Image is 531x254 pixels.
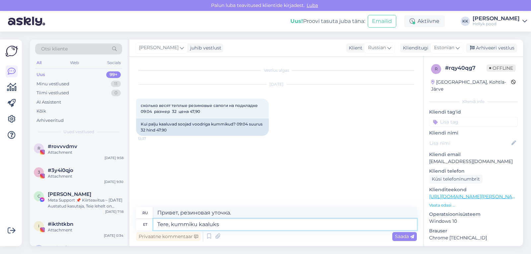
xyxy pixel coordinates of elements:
div: Aktiivne [404,15,445,27]
div: # rqy40qg7 [445,64,487,72]
div: et [143,219,147,230]
p: Klienditeekond [429,186,518,193]
p: Brauser [429,227,518,234]
div: [DATE] 9:30 [104,179,123,184]
div: Privaatne kommentaar [136,232,201,241]
input: Lisa nimi [429,139,510,147]
span: Estonian [434,44,454,51]
span: [PERSON_NAME] [139,44,179,51]
div: Web [69,58,80,67]
div: Arhiveeri vestlus [466,43,517,52]
div: Proovi tasuta juba täna: [290,17,365,25]
div: [PERSON_NAME] [473,16,520,21]
div: Arhiveeritud [37,117,64,124]
div: Attachment [48,149,123,155]
div: Küsi telefoninumbrit [429,175,483,184]
p: Operatsioonisüsteem [429,211,518,218]
div: Attachment [48,227,123,233]
span: #rovvvdmv [48,143,77,149]
span: #wlpraikq [48,245,73,251]
div: Meta Support 📌 Kiirteavitus – [DATE] Austatud kasutaja, Teie lehelt on tuvastatud sisu, mis võib ... [48,197,123,209]
div: AI Assistent [37,99,61,106]
p: Windows 10 [429,218,518,225]
p: Chrome [TECHNICAL_ID] [429,234,518,241]
div: Kliendi info [429,99,518,105]
div: Kui palju kaaluvad soojad voodriga kummikud? 09:04 suurus 32 hind 47.90 [136,119,269,136]
div: juhib vestlust [188,44,221,51]
span: C [38,194,40,199]
div: All [35,58,43,67]
div: [DATE] 0:34 [104,233,123,238]
span: Luba [305,2,320,8]
div: [GEOGRAPHIC_DATA], Kohtla-Järve [431,79,511,93]
p: [EMAIL_ADDRESS][DOMAIN_NAME] [429,158,518,165]
b: Uus! [290,18,303,24]
span: i [38,223,39,228]
span: r [435,66,438,71]
span: #3y4i0qjo [48,167,73,173]
div: Klienditugi [400,44,428,51]
div: [DATE] 9:58 [105,155,123,160]
p: Kliendi nimi [429,129,518,136]
div: Minu vestlused [37,81,69,87]
div: 11 [111,81,121,87]
a: [PERSON_NAME]Hellyk pood [473,16,527,27]
span: Offline [487,64,516,72]
div: Kõik [37,108,46,115]
div: Vestlus algas [136,67,417,73]
p: Kliendi telefon [429,168,518,175]
div: Uus [37,71,45,78]
span: 3 [38,170,40,175]
span: r [38,146,40,151]
div: Hellyk pood [473,21,520,27]
div: KK [461,17,470,26]
div: [DATE] [136,81,417,87]
div: 0 [111,90,121,96]
span: сколько весят теплые резиновые сапоги на подкладке 09:04 размер 32 цена 47,90 [141,103,259,114]
span: Uued vestlused [63,129,94,135]
div: Tiimi vestlused [37,90,69,96]
div: 99+ [106,71,121,78]
div: Socials [106,58,122,67]
div: ru [142,207,148,218]
img: Askly Logo [5,45,18,57]
span: Clara Dongo [48,191,91,197]
span: #ikthtkbn [48,221,73,227]
span: 12:37 [138,136,163,141]
button: Emailid [368,15,396,28]
input: Lisa tag [429,117,518,127]
p: Vaata edasi ... [429,202,518,208]
textarea: Tere, kummiku kaaluks [153,219,417,230]
span: Otsi kliente [41,45,68,52]
p: Kliendi email [429,151,518,158]
p: Kliendi tag'id [429,109,518,116]
a: [URL][DOMAIN_NAME][PERSON_NAME] [429,194,521,200]
textarea: Привет, резиновая уточка. [153,207,417,218]
div: Attachment [48,173,123,179]
span: Russian [368,44,386,51]
div: [DATE] 7:18 [105,209,123,214]
span: Saada [395,233,414,239]
div: Klient [346,44,362,51]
